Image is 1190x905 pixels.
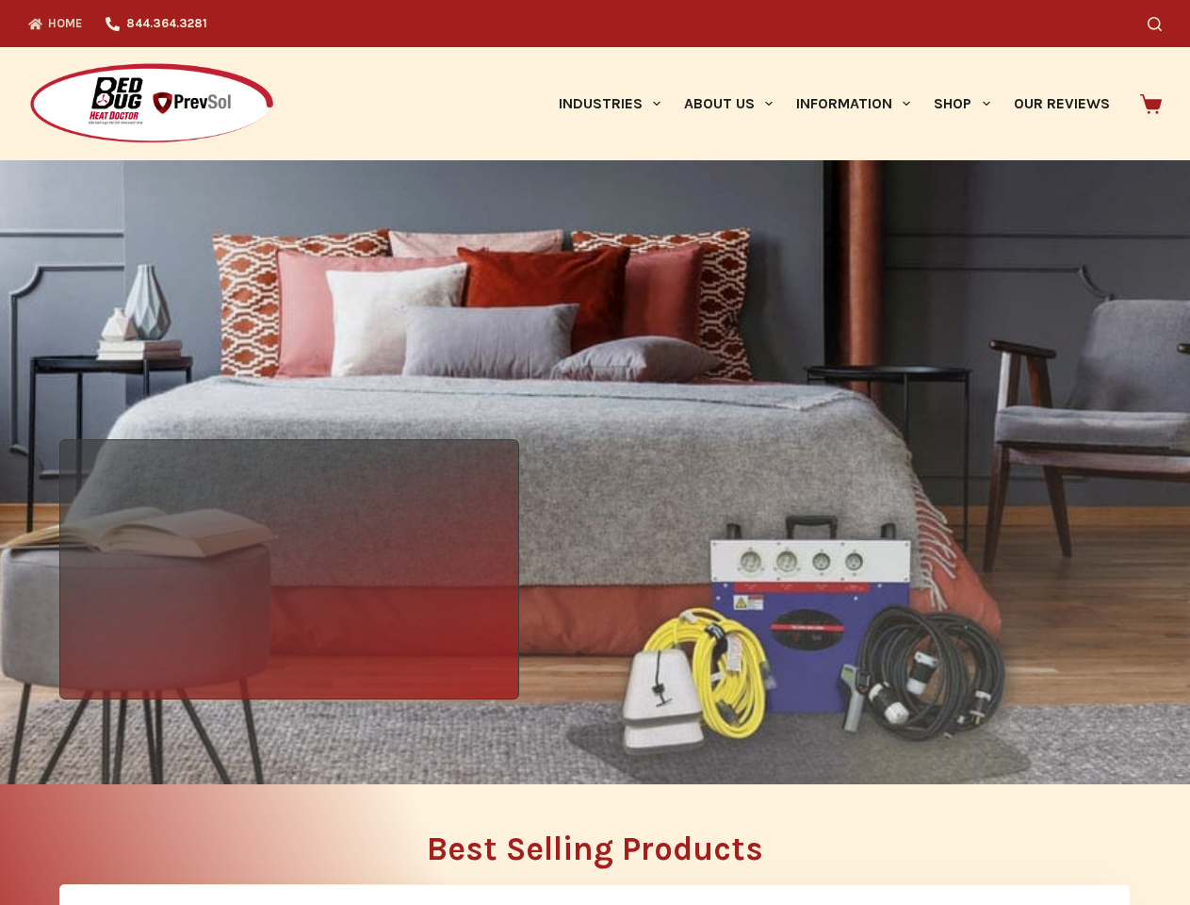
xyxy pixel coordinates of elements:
[1002,47,1121,160] a: Our Reviews
[546,47,1121,160] nav: Primary
[28,62,275,146] img: Prevsol/Bed Bug Heat Doctor
[785,47,922,160] a: Information
[59,832,1131,865] h2: Best Selling Products
[672,47,784,160] a: About Us
[922,47,1002,160] a: Shop
[546,47,672,160] a: Industries
[1148,17,1162,31] button: Search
